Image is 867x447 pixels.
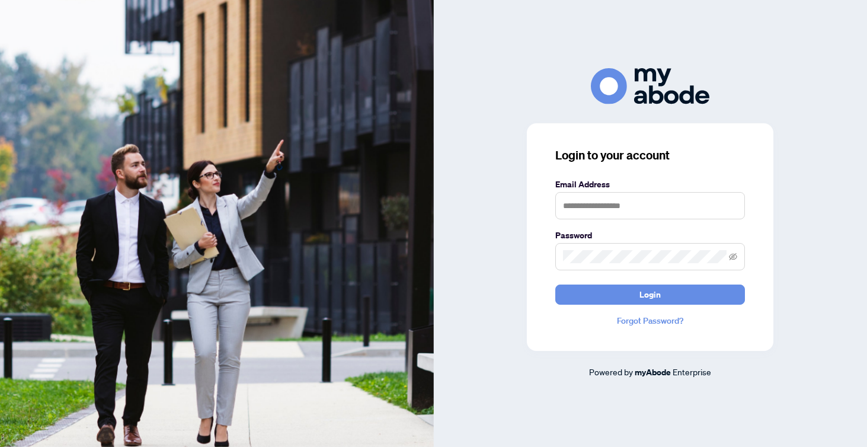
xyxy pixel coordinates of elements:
label: Password [555,229,745,242]
button: Login [555,285,745,305]
a: Forgot Password? [555,314,745,327]
span: eye-invisible [729,253,737,261]
span: Enterprise [673,366,711,377]
a: myAbode [635,366,671,379]
h3: Login to your account [555,147,745,164]
span: Login [639,285,661,304]
span: Powered by [589,366,633,377]
label: Email Address [555,178,745,191]
img: ma-logo [591,68,709,104]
